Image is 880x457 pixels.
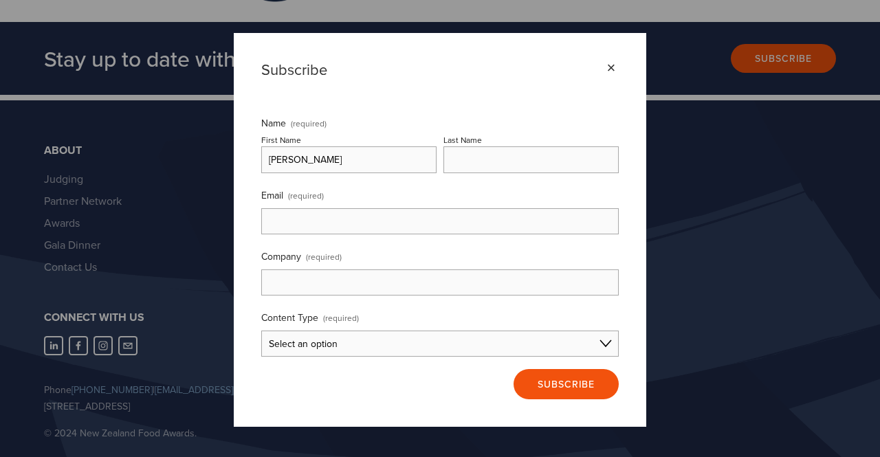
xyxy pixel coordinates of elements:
span: Email [261,188,283,202]
button: SubscribeSubscribe [514,369,619,399]
select: Content Type [261,331,619,357]
span: (required) [323,308,359,328]
span: Company [261,249,301,263]
span: Name [261,116,286,130]
span: Content Type [261,311,318,324]
span: (required) [291,120,327,128]
span: (required) [306,247,342,267]
div: Close [604,60,619,76]
div: Subscribe [261,60,604,78]
span: (required) [288,186,324,205]
div: First Name [261,134,301,146]
span: Subscribe [538,377,595,391]
div: Last Name [443,134,482,146]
